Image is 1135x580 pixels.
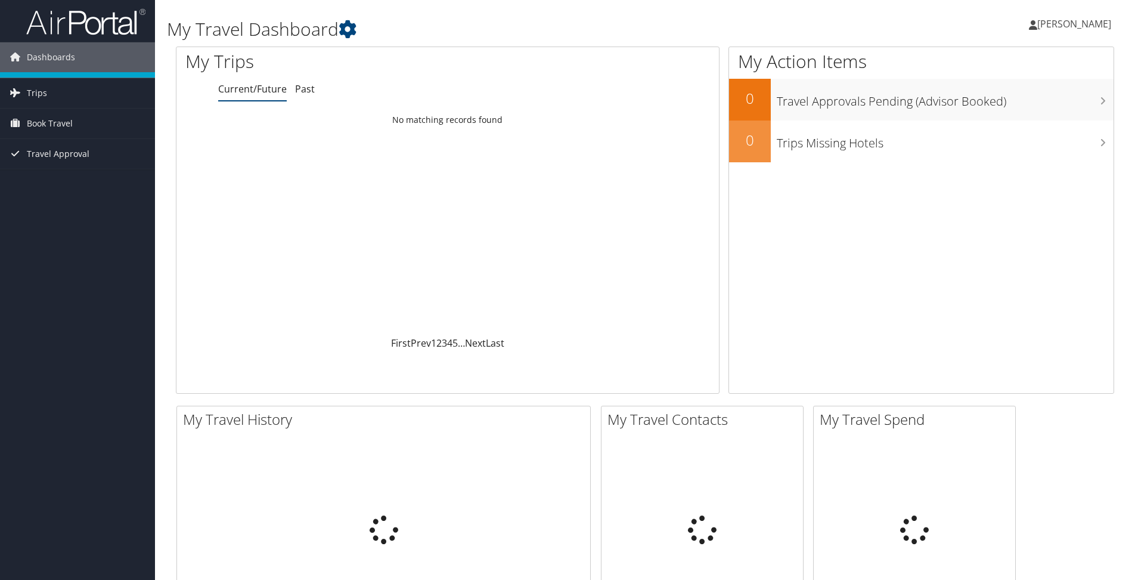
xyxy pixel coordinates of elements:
a: Last [486,337,504,350]
a: 0Travel Approvals Pending (Advisor Booked) [729,79,1114,121]
h2: My Travel Contacts [607,409,803,430]
a: [PERSON_NAME] [1029,6,1123,42]
a: 5 [452,337,458,350]
h2: My Travel Spend [820,409,1015,430]
span: Trips [27,78,47,108]
span: Travel Approval [27,139,89,169]
a: 3 [442,337,447,350]
h1: My Action Items [729,49,1114,74]
a: First [391,337,411,350]
img: airportal-logo.png [26,8,145,36]
span: Book Travel [27,109,73,138]
a: 1 [431,337,436,350]
a: 4 [447,337,452,350]
span: Dashboards [27,42,75,72]
span: … [458,337,465,350]
a: 0Trips Missing Hotels [729,121,1114,162]
h1: My Trips [185,49,484,74]
h3: Travel Approvals Pending (Advisor Booked) [777,87,1114,110]
h2: 0 [729,88,771,109]
h2: 0 [729,130,771,150]
h3: Trips Missing Hotels [777,129,1114,152]
a: Past [295,82,315,95]
td: No matching records found [176,109,719,131]
a: Prev [411,337,431,350]
span: [PERSON_NAME] [1037,17,1111,30]
h2: My Travel History [183,409,590,430]
a: Next [465,337,486,350]
h1: My Travel Dashboard [167,17,804,42]
a: 2 [436,337,442,350]
a: Current/Future [218,82,287,95]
